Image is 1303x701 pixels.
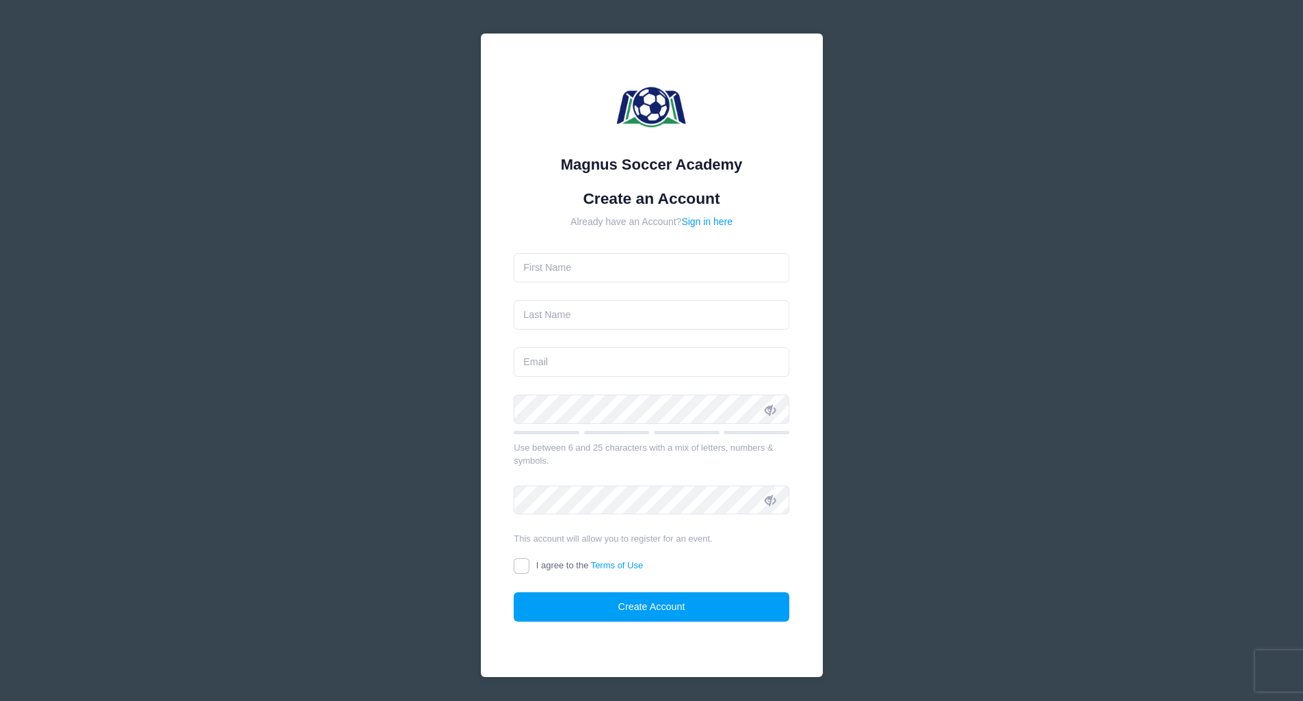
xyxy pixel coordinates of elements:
input: Email [514,347,789,377]
input: Last Name [514,300,789,330]
span: I agree to the [536,560,643,570]
a: Sign in here [681,216,733,227]
h1: Create an Account [514,189,789,208]
input: I agree to theTerms of Use [514,558,529,574]
div: Magnus Soccer Academy [514,153,789,176]
button: Create Account [514,592,789,622]
img: Magnus Soccer Academy [611,67,693,149]
div: Already have an Account? [514,215,789,229]
input: First Name [514,253,789,282]
div: This account will allow you to register for an event. [514,532,789,546]
a: Terms of Use [591,560,644,570]
div: Use between 6 and 25 characters with a mix of letters, numbers & symbols. [514,441,789,468]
